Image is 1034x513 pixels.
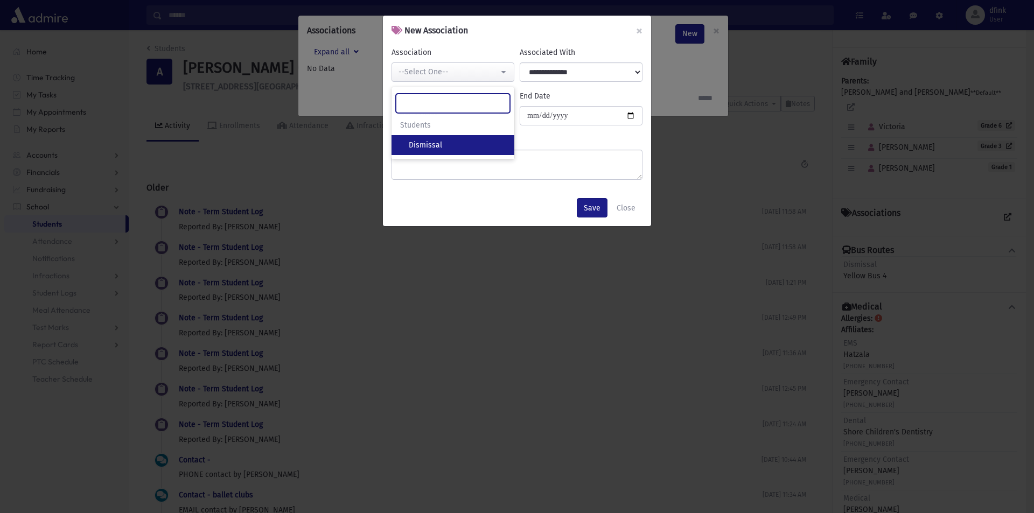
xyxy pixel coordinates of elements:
span: Students [400,120,431,131]
span: Dismissal [409,140,442,151]
button: --Select One-- [392,62,514,82]
label: Associated With [520,47,575,58]
div: --Select One-- [399,66,499,78]
input: Search [396,94,510,113]
button: Save [577,198,607,217]
button: × [627,16,651,46]
label: End Date [520,90,550,102]
h6: New Association [392,24,468,37]
button: Close [610,198,642,217]
label: Association [392,47,431,58]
